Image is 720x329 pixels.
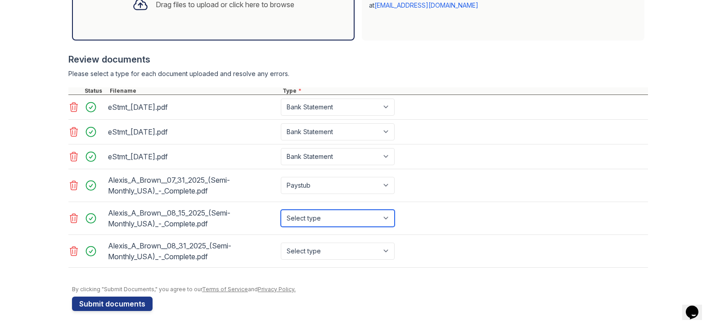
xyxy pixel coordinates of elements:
[682,293,711,320] iframe: chat widget
[108,100,277,114] div: eStmt_[DATE].pdf
[83,87,108,95] div: Status
[68,69,648,78] div: Please select a type for each document uploaded and resolve any errors.
[108,149,277,164] div: eStmt_[DATE].pdf
[258,286,296,293] a: Privacy Policy.
[108,125,277,139] div: eStmt_[DATE].pdf
[108,87,281,95] div: Filename
[108,206,277,231] div: Alexis_A_Brown__08_15_2025_(Semi-Monthly_USA)_-_Complete.pdf
[108,239,277,264] div: Alexis_A_Brown__08_31_2025_(Semi-Monthly_USA)_-_Complete.pdf
[68,53,648,66] div: Review documents
[72,297,153,311] button: Submit documents
[374,1,478,9] a: [EMAIL_ADDRESS][DOMAIN_NAME]
[281,87,648,95] div: Type
[72,286,648,293] div: By clicking "Submit Documents," you agree to our and
[202,286,248,293] a: Terms of Service
[108,173,277,198] div: Alexis_A_Brown__07_31_2025_(Semi-Monthly_USA)_-_Complete.pdf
